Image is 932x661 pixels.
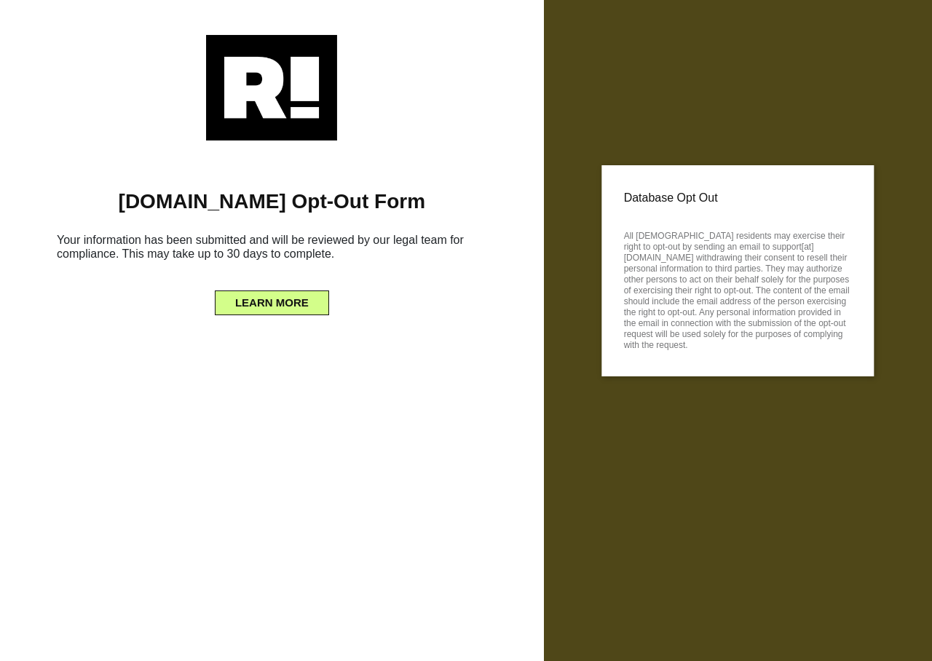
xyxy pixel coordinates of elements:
[215,290,329,315] button: LEARN MORE
[22,227,522,272] h6: Your information has been submitted and will be reviewed by our legal team for compliance. This m...
[624,187,852,209] p: Database Opt Out
[624,226,852,351] p: All [DEMOGRAPHIC_DATA] residents may exercise their right to opt-out by sending an email to suppo...
[215,293,329,304] a: LEARN MORE
[206,35,337,140] img: Retention.com
[22,189,522,214] h1: [DOMAIN_NAME] Opt-Out Form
